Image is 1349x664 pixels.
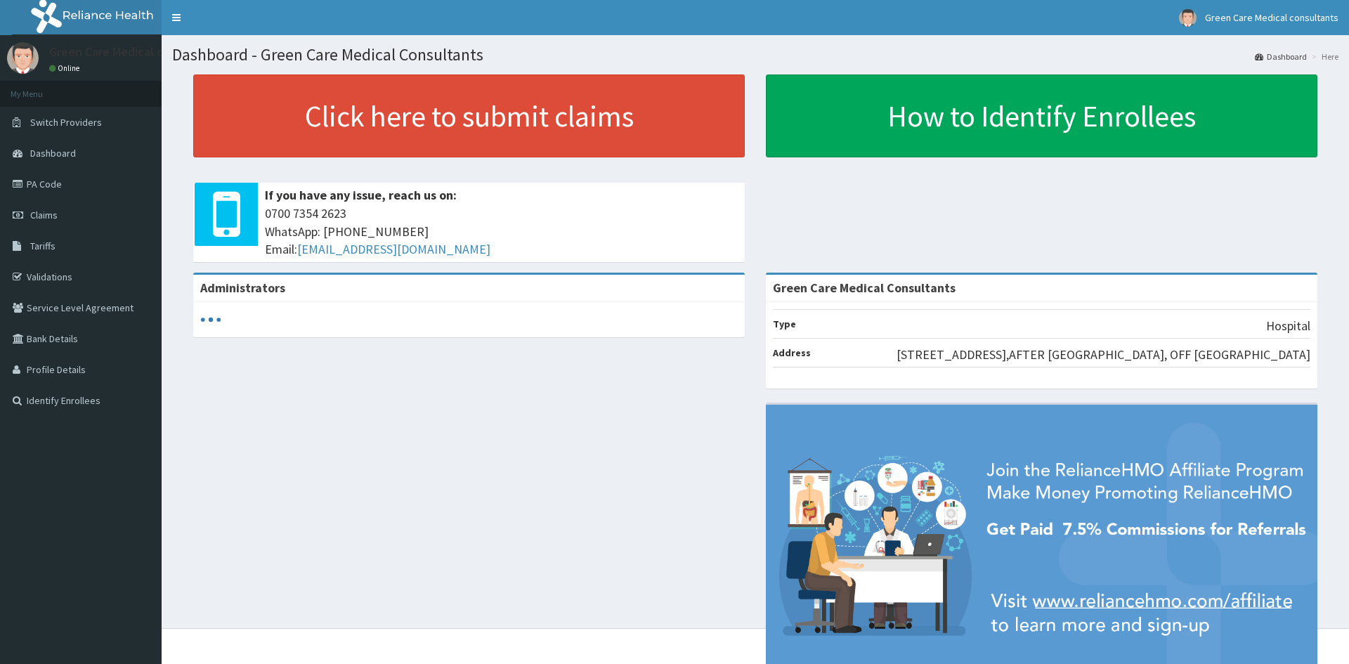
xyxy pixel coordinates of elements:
[30,147,76,160] span: Dashboard
[30,209,58,221] span: Claims
[265,204,738,259] span: 0700 7354 2623 WhatsApp: [PHONE_NUMBER] Email:
[200,280,285,296] b: Administrators
[1205,11,1338,24] span: Green Care Medical consultants
[193,74,745,157] a: Click here to submit claims
[773,280,956,296] strong: Green Care Medical Consultants
[200,309,221,330] svg: audio-loading
[265,187,457,203] b: If you have any issue, reach us on:
[1308,51,1338,63] li: Here
[30,116,102,129] span: Switch Providers
[49,46,223,58] p: Green Care Medical consultants
[49,63,83,73] a: Online
[773,346,811,359] b: Address
[297,241,490,257] a: [EMAIL_ADDRESS][DOMAIN_NAME]
[1255,51,1307,63] a: Dashboard
[1266,317,1310,335] p: Hospital
[773,318,796,330] b: Type
[897,346,1310,364] p: [STREET_ADDRESS],AFTER [GEOGRAPHIC_DATA], OFF [GEOGRAPHIC_DATA]
[766,74,1317,157] a: How to Identify Enrollees
[1179,9,1197,27] img: User Image
[30,240,56,252] span: Tariffs
[7,42,39,74] img: User Image
[172,46,1338,64] h1: Dashboard - Green Care Medical Consultants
